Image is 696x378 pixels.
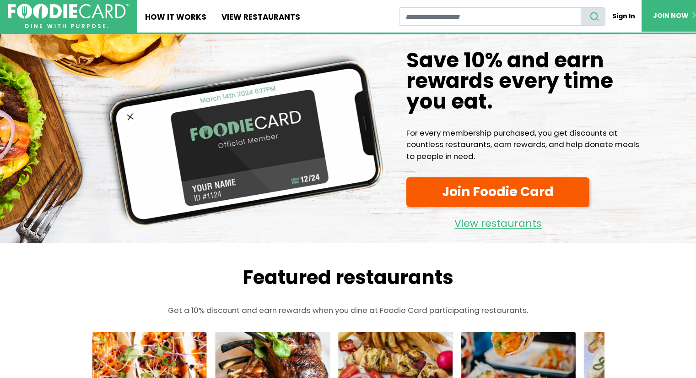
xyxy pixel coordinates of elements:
[406,177,589,207] a: Join Foodie Card
[74,266,623,289] h2: Featured restaurants
[605,7,642,25] a: Sign In
[399,7,581,26] input: restaurant search
[406,211,589,232] a: View restaurants
[581,7,605,26] button: search
[406,127,645,162] p: For every membership purchased, you get discounts at countless restaurants, earn rewards, and hel...
[74,305,623,316] p: Get a 10% discount and earn rewards when you dine at Foodie Card participating restaurants.
[406,50,645,112] h1: Save 10% and earn rewards every time you eat.
[8,4,129,28] img: FoodieCard; Eat, Drink, Save, Donate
